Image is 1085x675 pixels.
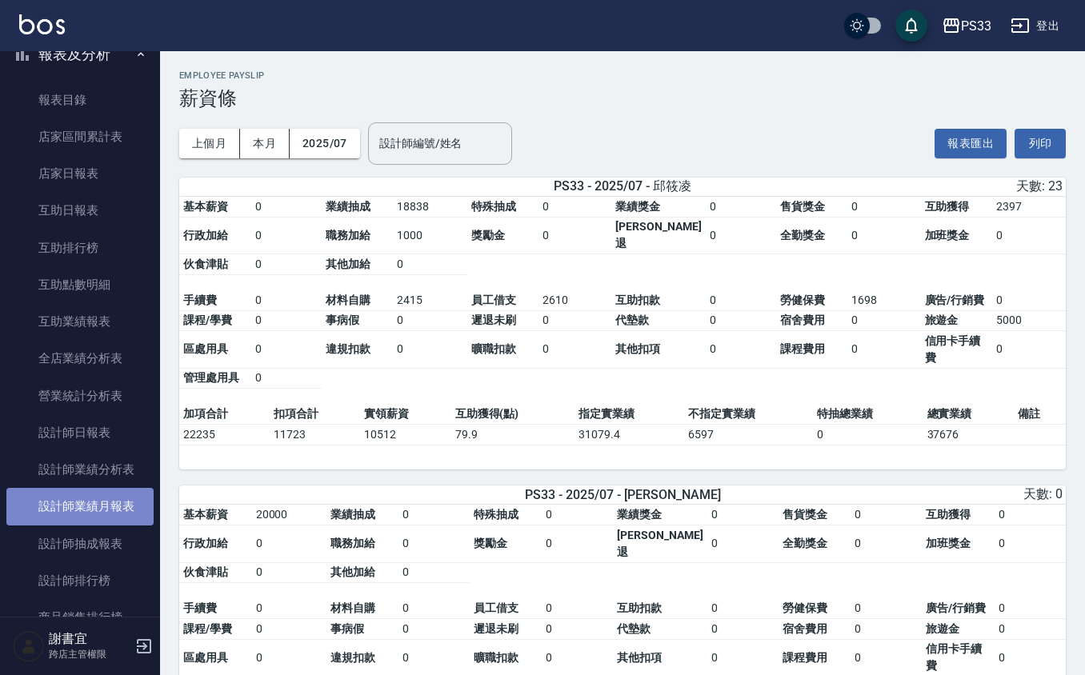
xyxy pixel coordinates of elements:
[330,537,375,549] span: 職務加給
[615,200,660,213] span: 業績獎金
[393,310,467,331] td: 0
[326,258,370,270] span: 其他加給
[617,508,662,521] span: 業績獎金
[474,508,518,521] span: 特殊抽成
[471,200,516,213] span: 特殊抽成
[851,505,922,525] td: 0
[179,425,270,445] td: 22235
[474,537,507,549] span: 獎勵金
[772,178,1063,195] div: 天數: 23
[538,331,612,369] td: 0
[326,294,370,306] span: 材料自購
[1004,11,1066,41] button: 登出
[6,525,154,562] a: 設計師抽成報表
[925,294,985,306] span: 廣告/行銷費
[995,525,1066,563] td: 0
[398,562,470,583] td: 0
[542,525,613,563] td: 0
[615,342,660,355] span: 其他扣項
[251,331,322,369] td: 0
[1015,129,1066,158] button: 列印
[995,619,1066,640] td: 0
[251,310,322,331] td: 0
[471,314,516,326] span: 遲退未刷
[923,425,1014,445] td: 37676
[992,331,1066,369] td: 0
[330,508,375,521] span: 業績抽成
[684,425,813,445] td: 6597
[707,598,779,619] td: 0
[251,254,322,275] td: 0
[6,562,154,599] a: 設計師排行榜
[707,525,779,563] td: 0
[925,229,970,242] span: 加班獎金
[617,601,662,614] span: 互助扣款
[183,622,232,635] span: 課程/學費
[992,310,1066,331] td: 5000
[706,331,776,369] td: 0
[772,486,1063,503] div: 天數: 0
[183,537,228,549] span: 行政加給
[926,537,971,549] span: 加班獎金
[935,10,998,42] button: PS33
[326,229,370,242] span: 職務加給
[617,622,651,635] span: 代墊款
[270,425,360,445] td: 11723
[393,254,467,275] td: 0
[926,642,982,672] span: 信用卡手續費
[183,229,228,242] span: 行政加給
[326,200,370,213] span: 業績抽成
[183,258,228,270] span: 伙食津貼
[926,622,959,635] span: 旅遊金
[538,290,612,311] td: 2610
[183,314,232,326] span: 課程/學費
[49,631,130,647] h5: 謝書宜
[847,217,921,254] td: 0
[251,197,322,218] td: 0
[538,310,612,331] td: 0
[270,404,360,425] td: 扣項合計
[179,129,240,158] button: 上個月
[538,217,612,254] td: 0
[783,622,827,635] span: 宿舍費用
[393,197,467,218] td: 18838
[393,290,467,311] td: 2415
[19,14,65,34] img: Logo
[707,619,779,640] td: 0
[6,155,154,192] a: 店家日報表
[925,314,959,326] span: 旅遊金
[851,525,922,563] td: 0
[780,314,825,326] span: 宿舍費用
[6,488,154,525] a: 設計師業績月報表
[706,217,776,254] td: 0
[935,129,1007,158] button: 報表匯出
[851,619,922,640] td: 0
[179,87,1066,110] h3: 薪資條
[393,217,467,254] td: 1000
[6,377,154,414] a: 營業統計分析表
[923,404,1014,425] td: 總實業績
[474,651,518,664] span: 曠職扣款
[6,192,154,229] a: 互助日報表
[813,425,923,445] td: 0
[706,290,776,311] td: 0
[330,601,375,614] span: 材料自購
[925,200,970,213] span: 互助獲得
[783,508,827,521] span: 售貨獎金
[6,340,154,377] a: 全店業績分析表
[992,217,1066,254] td: 0
[925,334,981,364] span: 信用卡手續費
[183,565,228,578] span: 伙食津貼
[615,314,649,326] span: 代墊款
[398,505,470,525] td: 0
[780,229,825,242] span: 全勤獎金
[183,651,228,664] span: 區處用具
[554,178,691,195] span: PS33 - 2025/07 - 邱筱凌
[471,229,505,242] span: 獎勵金
[251,290,322,311] td: 0
[995,598,1066,619] td: 0
[992,197,1066,218] td: 2397
[13,630,45,662] img: Person
[398,525,470,563] td: 0
[183,342,228,355] span: 區處用具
